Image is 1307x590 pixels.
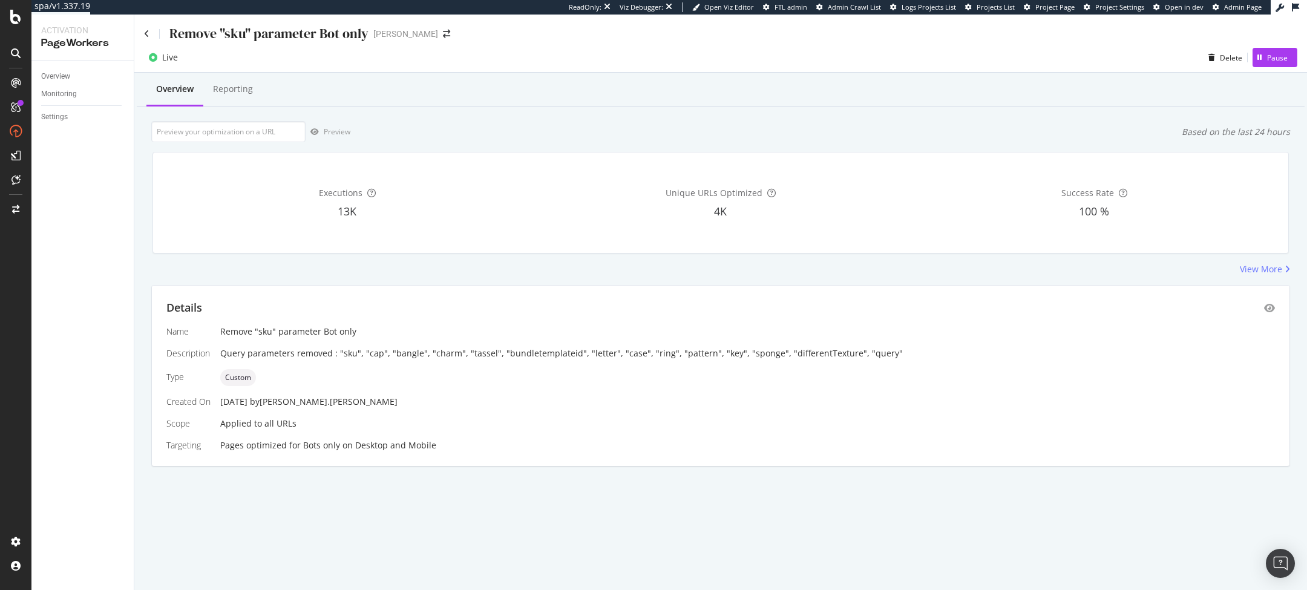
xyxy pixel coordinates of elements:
div: Remove "sku" parameter Bot only [169,24,369,43]
span: Admin Crawl List [828,2,881,11]
a: Click to go back [144,30,149,38]
button: Pause [1253,48,1297,67]
span: Success Rate [1061,187,1114,198]
div: Bots only [303,439,340,451]
span: 4K [714,204,727,218]
div: eye [1264,303,1275,313]
span: 13K [338,204,356,218]
div: Preview [324,126,350,137]
input: Preview your optimization on a URL [151,121,306,142]
a: Projects List [965,2,1015,12]
span: Logs Projects List [902,2,956,11]
span: Project Page [1035,2,1075,11]
div: Applied to all URLs [166,326,1275,451]
div: Details [166,300,202,316]
div: [PERSON_NAME] [373,28,438,40]
div: Description [166,347,211,359]
button: Delete [1204,48,1242,67]
div: Overview [41,70,70,83]
div: ReadOnly: [569,2,601,12]
a: Project Settings [1084,2,1144,12]
div: Query parameters removed : "sku", "cap", "bangle", "charm", "tassel", "bundletemplateid", "letter... [220,347,1275,359]
div: arrow-right-arrow-left [443,30,450,38]
a: View More [1240,263,1290,275]
a: FTL admin [763,2,807,12]
div: neutral label [220,369,256,386]
span: Project Settings [1095,2,1144,11]
div: Activation [41,24,124,36]
a: Monitoring [41,88,125,100]
div: Overview [156,83,194,95]
span: Projects List [977,2,1015,11]
div: PageWorkers [41,36,124,50]
span: Open Viz Editor [704,2,754,11]
div: Delete [1220,53,1242,63]
div: Live [162,51,178,64]
div: Monitoring [41,88,77,100]
div: Based on the last 24 hours [1182,126,1290,138]
a: Admin Page [1213,2,1262,12]
div: View More [1240,263,1282,275]
div: Pages optimized for on [220,439,1275,451]
span: Admin Page [1224,2,1262,11]
button: Preview [306,122,350,142]
div: Created On [166,396,211,408]
div: Name [166,326,211,338]
span: Open in dev [1165,2,1204,11]
span: 100 % [1079,204,1109,218]
a: Admin Crawl List [816,2,881,12]
span: Executions [319,187,362,198]
div: Type [166,371,211,383]
a: Logs Projects List [890,2,956,12]
a: Open in dev [1153,2,1204,12]
span: FTL admin [775,2,807,11]
div: Desktop and Mobile [355,439,436,451]
div: Pause [1267,53,1288,63]
div: Targeting [166,439,211,451]
span: Unique URLs Optimized [666,187,762,198]
div: Reporting [213,83,253,95]
div: Viz Debugger: [620,2,663,12]
span: Custom [225,374,251,381]
div: Scope [166,418,211,430]
div: Open Intercom Messenger [1266,549,1295,578]
a: Overview [41,70,125,83]
div: [DATE] [220,396,1275,408]
a: Open Viz Editor [692,2,754,12]
a: Settings [41,111,125,123]
div: Remove "sku" parameter Bot only [220,326,1275,338]
a: Project Page [1024,2,1075,12]
div: Settings [41,111,68,123]
div: by [PERSON_NAME].[PERSON_NAME] [250,396,398,408]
